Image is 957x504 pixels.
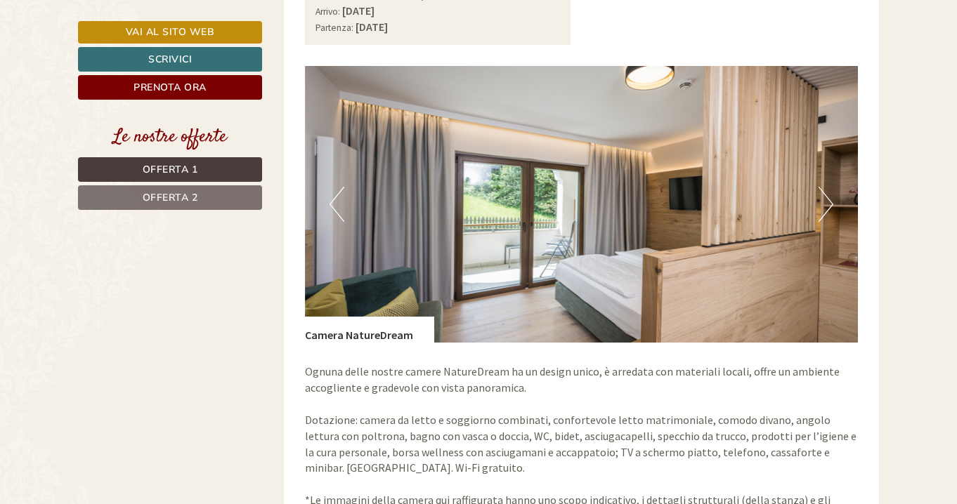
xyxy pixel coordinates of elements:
[78,124,262,150] div: Le nostre offerte
[342,4,375,18] b: [DATE]
[305,66,859,343] img: image
[315,22,353,34] small: Partenza:
[305,317,434,343] div: Camera NatureDream
[21,41,207,52] div: [GEOGRAPHIC_DATA]
[482,370,554,394] button: Invia
[21,68,207,78] small: 00:11
[143,191,198,204] span: Offerta 2
[819,187,833,222] button: Next
[252,11,302,34] div: [DATE]
[143,163,198,176] span: Offerta 1
[78,47,262,72] a: Scrivici
[78,21,262,44] a: Vai al sito web
[315,6,340,18] small: Arrivo:
[78,75,262,100] a: Prenota ora
[330,187,344,222] button: Previous
[356,20,388,34] b: [DATE]
[11,38,214,81] div: Buon giorno, come possiamo aiutarla?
